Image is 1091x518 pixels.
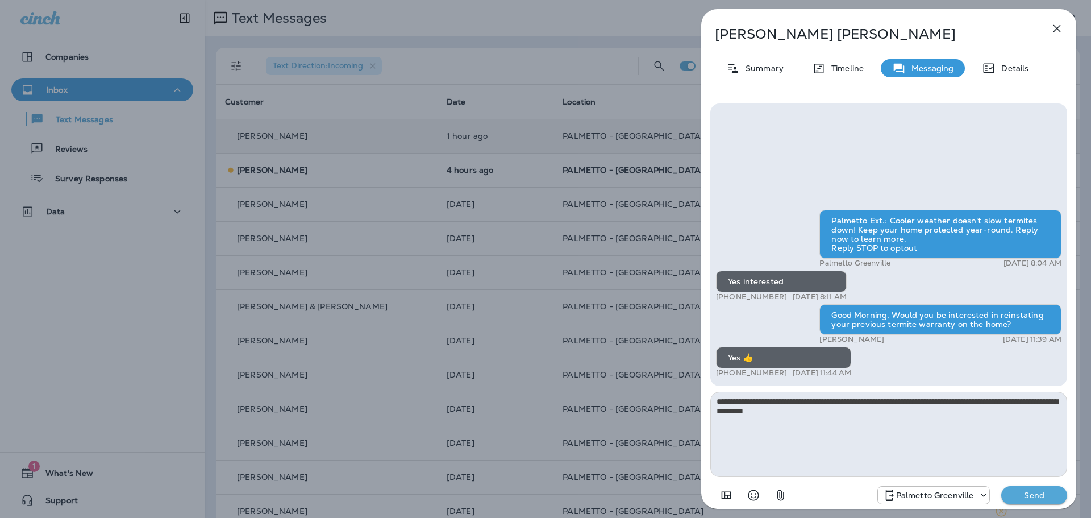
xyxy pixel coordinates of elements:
p: [DATE] 11:39 AM [1003,335,1061,344]
p: Details [996,64,1028,73]
div: Yes interested [716,271,847,292]
p: Messaging [906,64,953,73]
button: Select an emoji [742,484,765,507]
div: Yes 👍 [716,347,851,368]
div: Palmetto Ext.: Cooler weather doesn't slow termites down! Keep your home protected year-round. Re... [819,210,1061,259]
p: Send [1010,490,1058,500]
p: [DATE] 11:44 AM [793,368,851,378]
p: [DATE] 8:04 AM [1003,259,1061,268]
p: [PHONE_NUMBER] [716,292,787,301]
button: Add in a premade template [715,484,738,507]
p: [PERSON_NAME] [PERSON_NAME] [715,26,1025,42]
p: Palmetto Greenville [896,491,974,500]
p: Timeline [826,64,864,73]
p: [PERSON_NAME] [819,335,884,344]
p: [DATE] 8:11 AM [793,292,847,301]
div: Good Morning, Would you be interested in reinstating your previous termite warranty on the home? [819,304,1061,335]
p: Palmetto Greenville [819,259,890,268]
div: +1 (864) 385-1074 [878,488,990,502]
p: [PHONE_NUMBER] [716,368,787,378]
button: Send [1001,486,1067,504]
p: Summary [740,64,784,73]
